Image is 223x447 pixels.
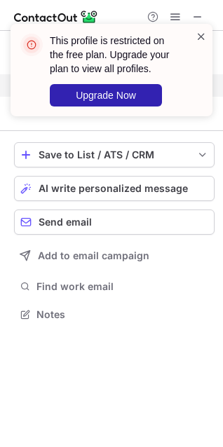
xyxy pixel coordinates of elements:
[50,34,179,76] header: This profile is restricted on the free plan. Upgrade your plan to view all profiles.
[36,280,209,293] span: Find work email
[76,90,136,101] span: Upgrade Now
[14,243,215,268] button: Add to email campaign
[14,305,215,324] button: Notes
[39,149,190,160] div: Save to List / ATS / CRM
[14,209,215,235] button: Send email
[36,308,209,321] span: Notes
[38,250,149,261] span: Add to email campaign
[14,176,215,201] button: AI write personalized message
[50,84,162,106] button: Upgrade Now
[39,216,92,228] span: Send email
[14,277,215,296] button: Find work email
[20,34,43,56] img: error
[14,8,98,25] img: ContactOut v5.3.10
[39,183,188,194] span: AI write personalized message
[14,142,215,167] button: save-profile-one-click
